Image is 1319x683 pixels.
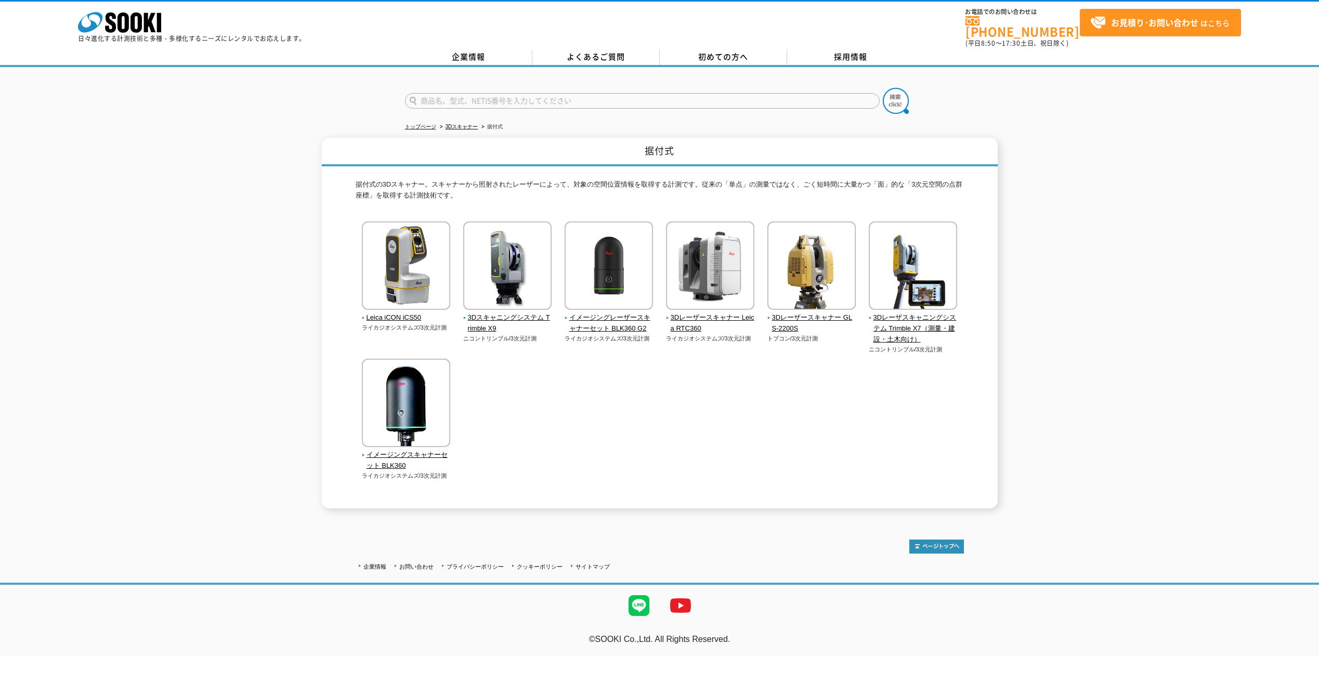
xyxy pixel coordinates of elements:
p: ニコントリンブル/3次元計測 [869,345,958,354]
a: サイトマップ [576,563,610,570]
a: クッキーポリシー [517,563,563,570]
input: 商品名、型式、NETIS番号を入力してください [405,93,880,109]
p: ライカジオシステムズ/3次元計測 [666,334,755,343]
span: 17:30 [1002,38,1021,48]
p: トプコン/3次元計測 [767,334,856,343]
a: 企業情報 [363,563,386,570]
img: トップページへ [909,540,964,554]
span: お電話でのお問い合わせは [965,9,1080,15]
a: イメージングレーザースキャナーセット BLK360 G2 [565,303,654,334]
span: はこちら [1090,15,1230,31]
span: 3Dレーザースキャナー GLS-2200S [767,312,856,334]
p: ライカジオシステムズ/3次元計測 [565,334,654,343]
img: 3Dスキャニングシステム Trimble X9 [463,221,552,312]
a: プライバシーポリシー [447,563,504,570]
a: よくあるご質問 [532,49,660,65]
p: 据付式の3Dスキャナー。スキャナーから照射されたレーザーによって、対象の空間位置情報を取得する計測です。従来の「単点」の測量ではなく、ごく短時間に大量かつ「面」的な「3次元空間の点群座標」を取得... [356,179,964,206]
img: 3Dレーザースキャナー GLS-2200S [767,221,856,312]
span: 8:50 [981,38,996,48]
span: 3Dスキャニングシステム Trimble X9 [463,312,552,334]
a: 3Dスキャニングシステム Trimble X9 [463,303,552,334]
a: 3Dレーザースキャナー GLS-2200S [767,303,856,334]
img: LINE [618,585,660,626]
span: イメージングスキャナーセット BLK360 [362,450,451,471]
a: 3Dスキャナー [446,124,478,129]
p: ライカジオシステムズ/3次元計測 [362,323,451,332]
span: (平日 ～ 土日、祝日除く) [965,38,1068,48]
img: btn_search.png [883,88,909,114]
img: イメージングスキャナーセット BLK360 [362,359,450,450]
p: 日々進化する計測技術と多種・多様化するニーズにレンタルでお応えします。 [78,35,306,42]
img: YouTube [660,585,701,626]
span: 3Dレーザースキャナー Leica RTC360 [666,312,755,334]
a: [PHONE_NUMBER] [965,16,1080,37]
strong: お見積り･お問い合わせ [1111,16,1198,29]
img: Leica iCON iCS50 [362,221,450,312]
img: イメージングレーザースキャナーセット BLK360 G2 [565,221,653,312]
a: 3Dレーザースキャナー Leica RTC360 [666,303,755,334]
a: テストMail [1279,646,1319,654]
a: トップページ [405,124,436,129]
a: 3Dレーザスキャニングシステム Trimble X7（測量・建設・土木向け） [869,303,958,345]
a: お問い合わせ [399,563,434,570]
img: 3Dレーザスキャニングシステム Trimble X7（測量・建設・土木向け） [869,221,957,312]
span: Leica iCON iCS50 [362,312,451,323]
a: 企業情報 [405,49,532,65]
a: 初めての方へ [660,49,787,65]
li: 据付式 [479,122,503,133]
a: お見積り･お問い合わせはこちら [1080,9,1241,36]
span: 初めての方へ [698,51,748,62]
p: ニコントリンブル/3次元計測 [463,334,552,343]
span: 3Dレーザスキャニングシステム Trimble X7（測量・建設・土木向け） [869,312,958,345]
span: イメージングレーザースキャナーセット BLK360 G2 [565,312,654,334]
img: 3Dレーザースキャナー Leica RTC360 [666,221,754,312]
a: イメージングスキャナーセット BLK360 [362,440,451,471]
h1: 据付式 [322,138,998,166]
p: ライカジオシステムズ/3次元計測 [362,471,451,480]
a: Leica iCON iCS50 [362,303,451,324]
a: 採用情報 [787,49,915,65]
